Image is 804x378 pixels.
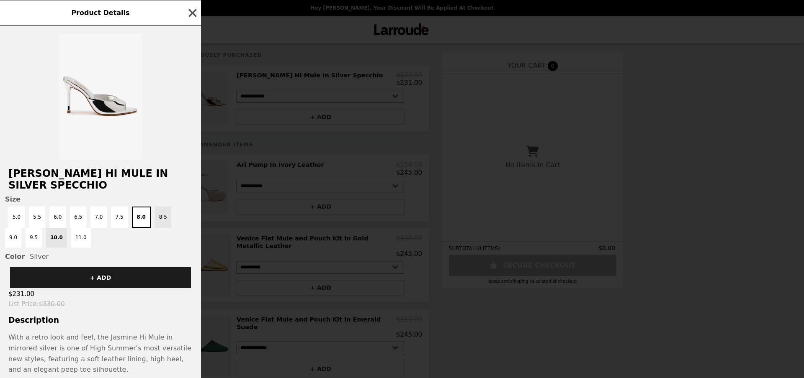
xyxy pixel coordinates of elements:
span: Color [5,253,25,261]
button: 7.0 [90,207,107,228]
button: 7.5 [111,207,127,228]
span: Size [5,195,196,203]
button: 9.0 [5,228,21,248]
button: 8.0 [132,207,151,228]
img: 8.0 / Silver [59,34,142,159]
div: Silver [5,253,196,261]
button: 6.0 [49,207,66,228]
button: 11.0 [71,228,91,248]
span: Product Details [71,9,129,17]
button: 8.5 [155,207,171,228]
p: With a retro look and feel, the Jasmine Hi Mule in mirrored silver is one of High Summer's most v... [8,332,193,375]
button: 5.5 [29,207,45,228]
button: 6.5 [70,207,86,228]
button: + ADD [10,267,191,288]
span: $330.00 [39,300,65,308]
button: 5.0 [8,207,25,228]
button: 9.5 [26,228,42,248]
